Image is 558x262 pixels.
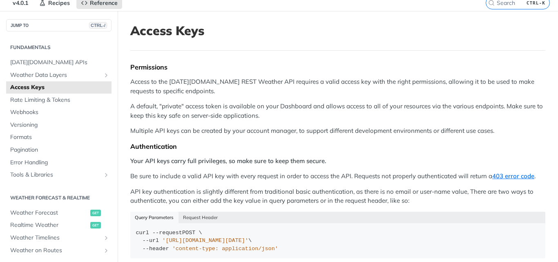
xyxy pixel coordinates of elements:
span: Weather Timelines [10,234,101,242]
div: Permissions [130,63,545,71]
span: get [90,210,101,216]
a: Weather Forecastget [6,207,112,219]
span: get [90,222,101,228]
button: Show subpages for Weather on Routes [103,247,109,254]
a: 403 error code [492,172,534,180]
a: Tools & LibrariesShow subpages for Tools & Libraries [6,169,112,181]
p: API key authentication is slightly different from traditional basic authentication, as there is n... [130,187,545,206]
span: Versioning [10,121,109,129]
span: Realtime Weather [10,221,88,229]
h2: Weather Forecast & realtime [6,194,112,202]
span: Formats [10,133,109,141]
span: Rate Limiting & Tokens [10,96,109,104]
a: Versioning [6,119,112,131]
span: Weather on Routes [10,246,101,255]
a: Formats [6,131,112,143]
span: Access Keys [10,83,109,92]
button: Show subpages for Tools & Libraries [103,172,109,178]
div: POST \ \ [136,229,540,253]
button: JUMP TOCTRL-/ [6,19,112,31]
span: '[URL][DOMAIN_NAME][DATE]' [162,237,248,244]
a: Webhooks [6,106,112,119]
span: Tools & Libraries [10,171,101,179]
span: --request [152,230,182,236]
a: Pagination [6,144,112,156]
span: [DATE][DOMAIN_NAME] APIs [10,58,109,67]
a: Weather Data LayersShow subpages for Weather Data Layers [6,69,112,81]
a: Access Keys [6,81,112,94]
span: Pagination [10,146,109,154]
span: --header [143,246,169,252]
a: Error Handling [6,157,112,169]
a: Weather TimelinesShow subpages for Weather Timelines [6,232,112,244]
span: 'content-type: application/json' [172,246,278,252]
button: Show subpages for Weather Timelines [103,235,109,241]
a: Weather on RoutesShow subpages for Weather on Routes [6,244,112,257]
a: Rate Limiting & Tokens [6,94,112,106]
h1: Access Keys [130,23,545,38]
span: Error Handling [10,159,109,167]
span: Weather Forecast [10,209,88,217]
p: Access to the [DATE][DOMAIN_NAME] REST Weather API requires a valid access key with the right per... [130,77,545,96]
strong: Your API keys carry full privileges, so make sure to keep them secure. [130,157,326,165]
button: Request Header [179,212,223,223]
a: [DATE][DOMAIN_NAME] APIs [6,56,112,69]
p: Multiple API keys can be created by your account manager, to support different development enviro... [130,126,545,136]
span: curl [136,230,149,236]
p: A default, "private" access token is available on your Dashboard and allows access to all of your... [130,102,545,120]
span: CTRL-/ [89,22,107,29]
div: Authentication [130,142,545,150]
h2: Fundamentals [6,44,112,51]
span: Webhooks [10,108,109,116]
span: Weather Data Layers [10,71,101,79]
a: Realtime Weatherget [6,219,112,231]
span: --url [143,237,159,244]
button: Show subpages for Weather Data Layers [103,72,109,78]
p: Be sure to include a valid API key with every request in order to access the API. Requests not pr... [130,172,545,181]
